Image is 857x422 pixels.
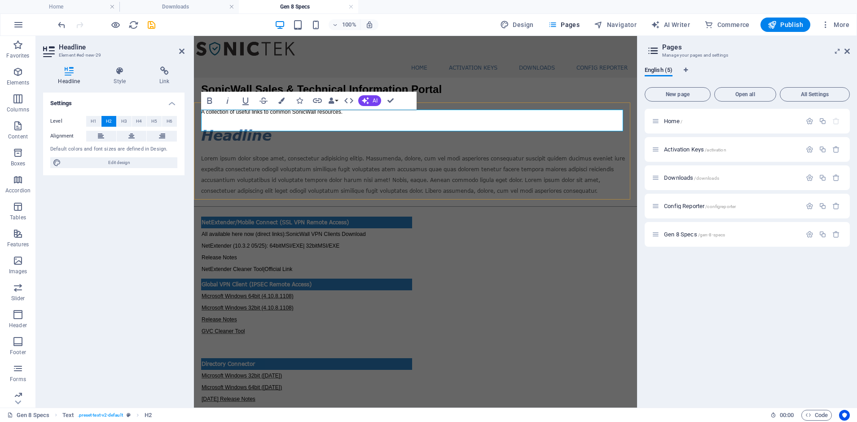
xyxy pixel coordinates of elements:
[151,116,157,127] span: H5
[819,117,826,125] div: Duplicate
[56,19,67,30] button: undo
[548,20,580,29] span: Pages
[645,67,850,84] div: Language Tabs
[664,231,725,238] span: Click to open page
[132,116,147,127] button: H4
[545,18,583,32] button: Pages
[661,118,801,124] div: Home/
[145,410,152,421] span: Click to select. Double-click to edit
[819,202,826,210] div: Duplicate
[59,43,185,51] h2: Headline
[497,18,537,32] button: Design
[78,410,123,421] span: . preset-text-v2-default
[7,106,29,113] p: Columns
[786,412,787,418] span: :
[832,117,840,125] div: The startpage cannot be deleted
[127,413,131,418] i: This element is a customizable preset
[91,116,97,127] span: H1
[664,174,719,181] span: Downloads
[649,92,707,97] span: New page
[110,19,121,30] button: Click here to leave preview mode and continue editing
[645,87,711,102] button: New page
[7,410,49,421] a: Click to cancel selection. Double-click to open Pages
[819,174,826,182] div: Duplicate
[167,116,172,127] span: H6
[661,231,801,237] div: Gen 8 Specs/gen-8-specs
[201,92,218,110] button: Bold (Ctrl+B)
[8,133,28,140] p: Content
[705,204,736,209] span: /configreporter
[594,20,637,29] span: Navigator
[10,376,26,383] p: Forms
[664,146,726,153] span: Activation Keys
[661,203,801,209] div: Config Reporter/configreporter
[101,116,116,127] button: H2
[780,410,794,421] span: 00 00
[99,67,145,85] h4: Style
[661,175,801,181] div: Downloads/downloads
[62,410,74,421] span: Click to select. Double-click to edit
[806,202,813,210] div: Settings
[11,160,26,167] p: Boxes
[57,20,67,30] i: Undo: Add element (Ctrl+Z)
[770,410,794,421] h6: Session time
[784,92,846,97] span: All Settings
[714,87,776,102] button: Open all
[117,116,132,127] button: H3
[701,18,753,32] button: Commerce
[780,87,850,102] button: All Settings
[59,51,167,59] h3: Element #ed-new-29
[50,116,86,127] label: Level
[43,67,99,85] h4: Headline
[839,410,850,421] button: Usercentrics
[373,98,378,103] span: AI
[9,322,27,329] p: Header
[11,295,25,302] p: Slider
[806,117,813,125] div: Settings
[136,116,142,127] span: H4
[309,92,326,110] button: Link
[832,202,840,210] div: Remove
[62,410,152,421] nav: breadcrumb
[645,65,672,77] span: English (5)
[239,2,358,12] h4: Gen 8 Specs
[329,19,360,30] button: 100%
[5,187,31,194] p: Accordion
[7,89,436,110] h2: Headline
[500,20,534,29] span: Design
[50,146,177,153] div: Default colors and font sizes are defined in Design.
[121,116,127,127] span: H3
[342,19,356,30] h6: 100%
[291,92,308,110] button: Icons
[128,20,139,30] i: Reload page
[651,20,690,29] span: AI Writer
[497,18,537,32] div: Design (Ctrl+Alt+Y)
[86,116,101,127] button: H1
[237,92,254,110] button: Underline (Ctrl+U)
[819,231,826,238] div: Duplicate
[705,147,726,152] span: /activation
[806,231,813,238] div: Settings
[43,93,185,109] h4: Settings
[718,92,772,97] span: Open all
[147,116,162,127] button: H5
[694,176,719,181] span: /downloads
[647,18,694,32] button: AI Writer
[382,92,399,110] button: Confirm (Ctrl+⏎)
[255,92,272,110] button: Strikethrough
[662,43,850,51] h2: Pages
[340,92,357,110] button: HTML
[801,410,832,421] button: Code
[10,349,26,356] p: Footer
[162,116,177,127] button: H6
[50,157,177,168] button: Edit design
[832,231,840,238] div: Remove
[6,52,29,59] p: Favorites
[145,67,185,85] h4: Link
[768,20,803,29] span: Publish
[50,131,86,142] label: Alignment
[128,19,139,30] button: reload
[146,19,157,30] button: save
[119,2,239,12] h4: Downloads
[64,157,175,168] span: Edit design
